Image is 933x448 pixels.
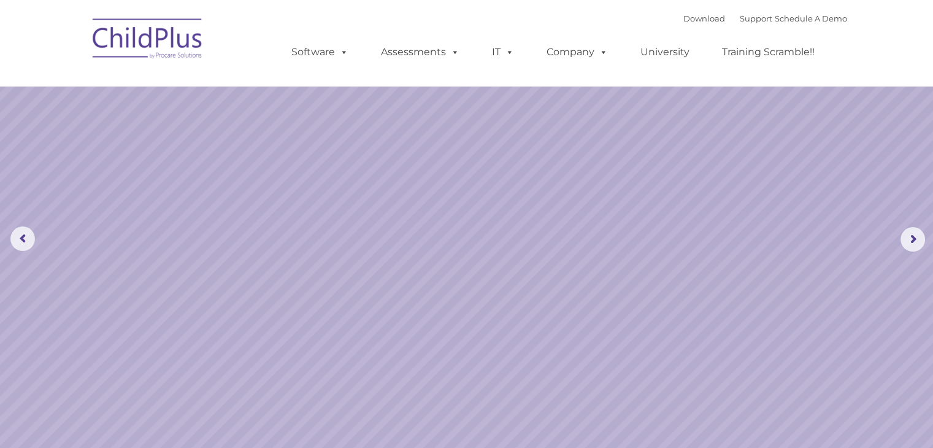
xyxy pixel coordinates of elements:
[740,14,772,23] a: Support
[480,40,526,64] a: IT
[86,10,209,71] img: ChildPlus by Procare Solutions
[628,40,702,64] a: University
[710,40,827,64] a: Training Scramble!!
[775,14,847,23] a: Schedule A Demo
[683,14,725,23] a: Download
[279,40,361,64] a: Software
[369,40,472,64] a: Assessments
[683,14,847,23] font: |
[534,40,620,64] a: Company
